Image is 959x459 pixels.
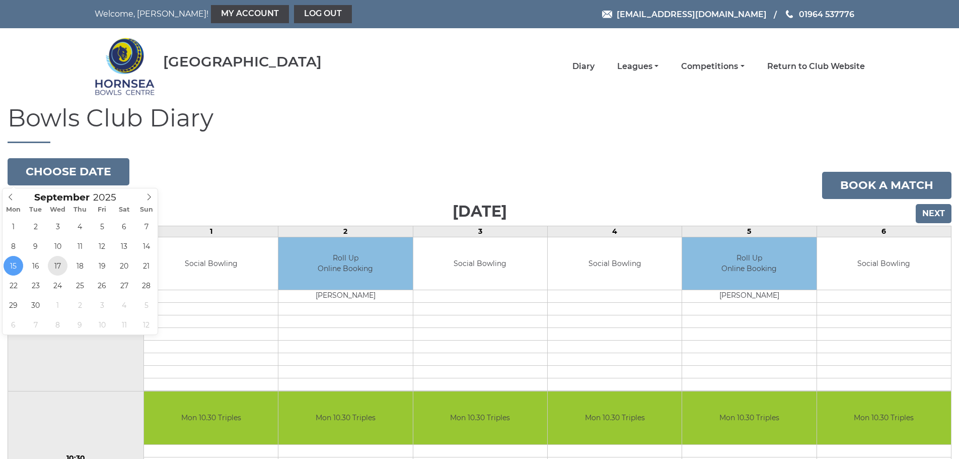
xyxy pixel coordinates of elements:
[4,276,23,295] span: September 22, 2025
[211,5,289,23] a: My Account
[602,8,767,21] a: Email [EMAIL_ADDRESS][DOMAIN_NAME]
[817,226,951,237] td: 6
[92,256,112,276] span: September 19, 2025
[92,217,112,236] span: September 5, 2025
[135,207,158,213] span: Sun
[682,226,817,237] td: 5
[8,105,951,143] h1: Bowls Club Diary
[95,5,407,23] nav: Welcome, [PERSON_NAME]!
[70,315,90,335] span: October 9, 2025
[4,217,23,236] span: September 1, 2025
[4,315,23,335] span: October 6, 2025
[114,276,134,295] span: September 27, 2025
[144,237,278,290] td: Social Bowling
[682,237,816,290] td: Roll Up Online Booking
[767,61,865,72] a: Return to Club Website
[413,237,547,290] td: Social Bowling
[136,217,156,236] span: September 7, 2025
[26,236,45,256] span: September 9, 2025
[26,315,45,335] span: October 7, 2025
[548,391,682,444] td: Mon 10.30 Triples
[822,172,951,199] a: Book a match
[8,158,129,185] button: Choose date
[26,295,45,315] span: September 30, 2025
[136,315,156,335] span: October 12, 2025
[136,256,156,276] span: September 21, 2025
[48,295,67,315] span: October 1, 2025
[136,236,156,256] span: September 14, 2025
[25,207,47,213] span: Tue
[92,236,112,256] span: September 12, 2025
[48,217,67,236] span: September 3, 2025
[278,391,412,444] td: Mon 10.30 Triples
[4,295,23,315] span: September 29, 2025
[26,217,45,236] span: September 2, 2025
[90,191,129,203] input: Scroll to increment
[48,256,67,276] span: September 17, 2025
[294,5,352,23] a: Log out
[114,256,134,276] span: September 20, 2025
[48,236,67,256] span: September 10, 2025
[114,236,134,256] span: September 13, 2025
[681,61,744,72] a: Competitions
[69,207,91,213] span: Thu
[144,391,278,444] td: Mon 10.30 Triples
[92,315,112,335] span: October 10, 2025
[4,236,23,256] span: September 8, 2025
[48,276,67,295] span: September 24, 2025
[548,237,682,290] td: Social Bowling
[70,276,90,295] span: September 25, 2025
[682,290,816,303] td: [PERSON_NAME]
[547,226,682,237] td: 4
[413,226,547,237] td: 3
[143,226,278,237] td: 1
[602,11,612,18] img: Email
[70,236,90,256] span: September 11, 2025
[916,204,951,223] input: Next
[136,295,156,315] span: October 5, 2025
[26,256,45,276] span: September 16, 2025
[572,61,595,72] a: Diary
[114,217,134,236] span: September 6, 2025
[92,295,112,315] span: October 3, 2025
[278,226,413,237] td: 2
[786,10,793,18] img: Phone us
[817,391,951,444] td: Mon 10.30 Triples
[617,9,767,19] span: [EMAIL_ADDRESS][DOMAIN_NAME]
[70,256,90,276] span: September 18, 2025
[278,237,412,290] td: Roll Up Online Booking
[163,54,322,70] div: [GEOGRAPHIC_DATA]
[91,207,113,213] span: Fri
[48,315,67,335] span: October 8, 2025
[3,207,25,213] span: Mon
[95,31,155,102] img: Hornsea Bowls Centre
[4,256,23,276] span: September 15, 2025
[70,217,90,236] span: September 4, 2025
[682,391,816,444] td: Mon 10.30 Triples
[113,207,135,213] span: Sat
[26,276,45,295] span: September 23, 2025
[413,391,547,444] td: Mon 10.30 Triples
[114,315,134,335] span: October 11, 2025
[278,290,412,303] td: [PERSON_NAME]
[47,207,69,213] span: Wed
[136,276,156,295] span: September 28, 2025
[70,295,90,315] span: October 2, 2025
[617,61,658,72] a: Leagues
[34,193,90,203] span: Scroll to increment
[114,295,134,315] span: October 4, 2025
[799,9,854,19] span: 01964 537776
[92,276,112,295] span: September 26, 2025
[817,237,951,290] td: Social Bowling
[784,8,854,21] a: Phone us 01964 537776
